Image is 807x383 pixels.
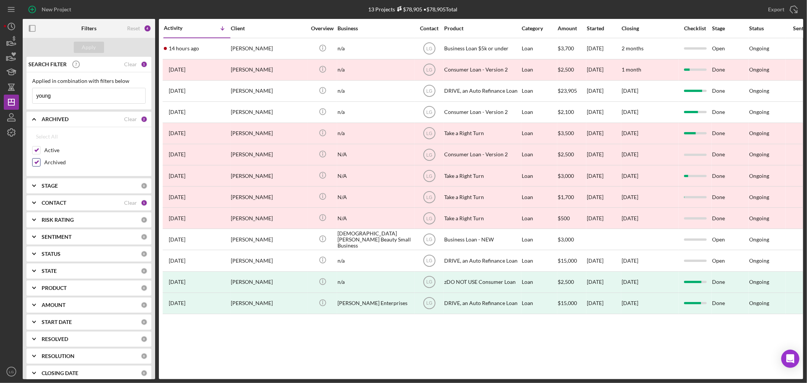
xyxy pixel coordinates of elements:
[231,208,306,228] div: [PERSON_NAME]
[712,81,748,101] div: Done
[712,208,748,228] div: Done
[587,102,621,122] div: [DATE]
[444,145,520,165] div: Consumer Loan - Version 2
[622,194,638,200] time: [DATE]
[42,353,75,359] b: RESOLUTION
[82,42,96,53] div: Apply
[42,302,65,308] b: AMOUNT
[587,81,621,101] div: [DATE]
[712,229,748,249] div: Open
[522,293,557,313] div: Loan
[337,123,413,143] div: n/a
[622,173,638,179] time: [DATE]
[587,251,621,271] div: [DATE]
[124,200,137,206] div: Clear
[622,130,638,136] time: [DATE]
[426,280,432,285] text: LG
[622,109,638,115] time: [DATE]
[337,251,413,271] div: n/a
[141,182,148,189] div: 0
[169,173,185,179] time: 2025-02-06 23:36
[749,215,769,221] div: Ongoing
[231,272,306,292] div: [PERSON_NAME]
[522,102,557,122] div: Loan
[231,102,306,122] div: [PERSON_NAME]
[749,130,769,136] div: Ongoing
[587,293,621,313] div: [DATE]
[141,61,148,68] div: 1
[558,166,586,186] div: $3,000
[749,25,785,31] div: Status
[141,285,148,291] div: 0
[522,272,557,292] div: Loan
[42,183,58,189] b: STAGE
[141,353,148,360] div: 0
[749,173,769,179] div: Ongoing
[522,187,557,207] div: Loan
[558,45,574,51] span: $3,700
[231,145,306,165] div: [PERSON_NAME]
[124,61,137,67] div: Clear
[749,194,769,200] div: Ongoing
[124,116,137,122] div: Clear
[444,25,520,31] div: Product
[712,123,748,143] div: Done
[337,81,413,101] div: n/a
[4,364,19,379] button: LG
[231,229,306,249] div: [PERSON_NAME]
[231,293,306,313] div: [PERSON_NAME]
[337,60,413,80] div: n/a
[712,145,748,165] div: Done
[558,208,586,228] div: $500
[749,300,769,306] div: Ongoing
[426,152,432,157] text: LG
[81,25,96,31] b: Filters
[749,109,769,115] div: Ongoing
[444,60,520,80] div: Consumer Loan - Version 2
[23,2,79,17] button: New Project
[587,123,621,143] div: [DATE]
[369,6,458,12] div: 13 Projects • $78,905 Total
[558,25,586,31] div: Amount
[426,258,432,264] text: LG
[444,251,520,271] div: DRIVE, an Auto Refinance Loan
[749,45,769,51] div: Ongoing
[141,251,148,257] div: 0
[749,279,769,285] div: Ongoing
[444,293,520,313] div: DRIVE, an Auto Refinance Loan
[415,25,443,31] div: Contact
[444,81,520,101] div: DRIVE, an Auto Refinance Loan
[558,145,586,165] div: $2,500
[426,216,432,221] text: LG
[558,60,586,80] div: $2,500
[622,257,638,264] time: [DATE]
[587,166,621,186] div: [DATE]
[444,229,520,249] div: Business Loan - NEW
[712,102,748,122] div: Done
[231,25,306,31] div: Client
[141,370,148,377] div: 0
[712,166,748,186] div: Done
[587,187,621,207] div: [DATE]
[522,166,557,186] div: Loan
[74,42,104,53] button: Apply
[337,102,413,122] div: n/a
[337,39,413,59] div: n/a
[231,39,306,59] div: [PERSON_NAME]
[712,60,748,80] div: Done
[141,199,148,206] div: 1
[426,46,432,51] text: LG
[587,25,621,31] div: Started
[169,151,185,157] time: 2025-04-08 04:18
[622,300,638,306] div: [DATE]
[308,25,337,31] div: Overview
[169,279,185,285] time: 2023-04-24 15:17
[522,229,557,249] div: Loan
[337,166,413,186] div: N/A
[622,279,638,285] div: [DATE]
[522,145,557,165] div: Loan
[712,187,748,207] div: Done
[426,67,432,73] text: LG
[169,67,185,73] time: 2025-09-12 16:34
[712,293,748,313] div: Done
